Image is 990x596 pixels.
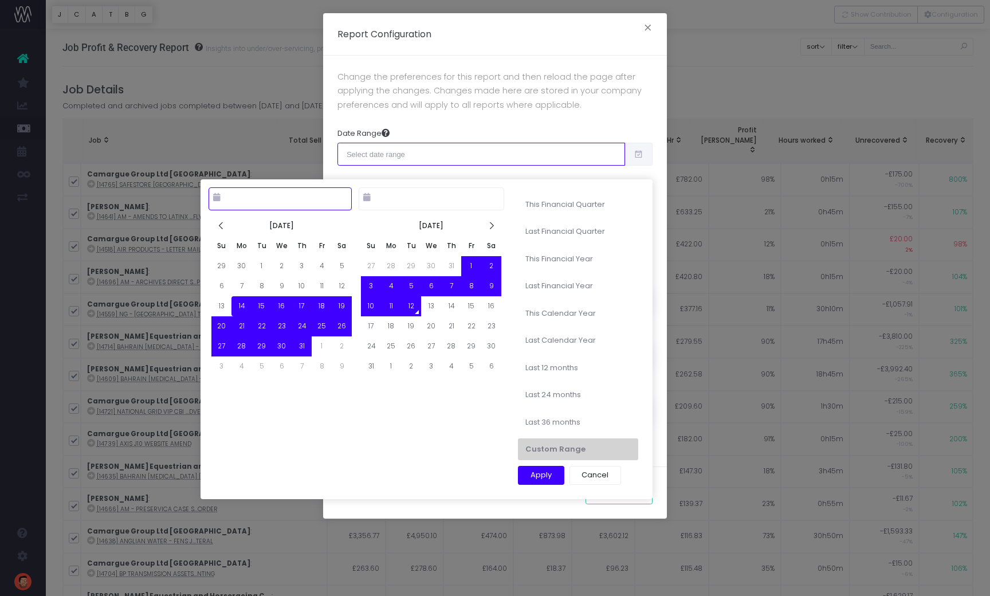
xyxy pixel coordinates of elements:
td: 2 [332,336,352,356]
td: 26 [401,336,421,356]
th: [DATE] [231,216,332,236]
button: Apply [518,466,564,485]
td: 18 [312,296,332,316]
td: 15 [461,296,481,316]
td: 27 [361,256,381,276]
td: 22 [252,316,272,336]
input: Select date range [337,143,625,166]
th: Sa [481,236,501,256]
td: 3 [211,356,231,377]
td: 29 [401,256,421,276]
td: 8 [312,356,332,377]
td: 30 [231,256,252,276]
td: 15 [252,296,272,316]
td: 25 [381,336,401,356]
td: 1 [252,256,272,276]
td: 28 [231,336,252,356]
li: This Financial Quarter [518,194,638,215]
li: Last 36 months [518,411,638,433]
td: 22 [461,316,481,336]
td: 20 [211,316,231,336]
td: 12 [332,276,352,296]
td: 29 [461,336,481,356]
td: 21 [441,316,461,336]
td: 4 [312,256,332,276]
td: 4 [441,356,461,377]
td: 8 [461,276,481,296]
td: 10 [361,296,381,316]
td: 21 [231,316,252,336]
li: Last Calendar Year [518,330,638,351]
td: 9 [332,356,352,377]
td: 19 [332,296,352,316]
th: [DATE] [381,216,481,236]
th: Mo [381,236,401,256]
td: 9 [272,276,292,296]
td: 31 [292,336,312,356]
td: 12 [401,296,421,316]
td: 3 [361,276,381,296]
td: 23 [272,316,292,336]
td: 6 [272,356,292,377]
li: Last 24 months [518,384,638,406]
th: Su [211,236,231,256]
td: 27 [211,336,231,356]
button: Close [636,20,660,38]
td: 17 [361,316,381,336]
th: We [421,236,441,256]
td: 8 [252,276,272,296]
th: Tu [252,236,272,256]
td: 16 [272,296,292,316]
td: 2 [481,256,501,276]
td: 11 [381,296,401,316]
td: 2 [401,356,421,377]
td: 6 [211,276,231,296]
button: Cancel [569,466,622,485]
td: 7 [231,276,252,296]
td: 28 [441,336,461,356]
td: 16 [481,296,501,316]
td: 5 [332,256,352,276]
td: 2 [272,256,292,276]
td: 29 [211,256,231,276]
td: 31 [361,356,381,377]
td: 11 [312,276,332,296]
th: Fr [312,236,332,256]
li: Custom Range [518,438,638,460]
th: Tu [401,236,421,256]
td: 14 [441,296,461,316]
td: 4 [231,356,252,377]
td: 4 [381,276,401,296]
td: 17 [292,296,312,316]
th: Fr [461,236,481,256]
td: 13 [211,296,231,316]
td: 23 [481,316,501,336]
td: 5 [401,276,421,296]
td: 7 [441,276,461,296]
td: 18 [381,316,401,336]
li: This Financial Year [518,248,638,270]
td: 27 [421,336,441,356]
td: 9 [481,276,501,296]
td: 1 [312,336,332,356]
td: 28 [381,256,401,276]
td: 25 [312,316,332,336]
th: Sa [332,236,352,256]
td: 6 [481,356,501,377]
td: 29 [252,336,272,356]
td: 14 [231,296,252,316]
th: Su [361,236,381,256]
li: Last Financial Quarter [518,221,638,242]
td: 13 [421,296,441,316]
th: Th [441,236,461,256]
td: 30 [481,336,501,356]
td: 31 [441,256,461,276]
td: 3 [421,356,441,377]
li: This Calendar Year [518,303,638,324]
td: 24 [292,316,312,336]
li: Last Financial Year [518,275,638,297]
td: 7 [292,356,312,377]
td: 30 [272,336,292,356]
td: 5 [461,356,481,377]
td: 1 [381,356,401,377]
